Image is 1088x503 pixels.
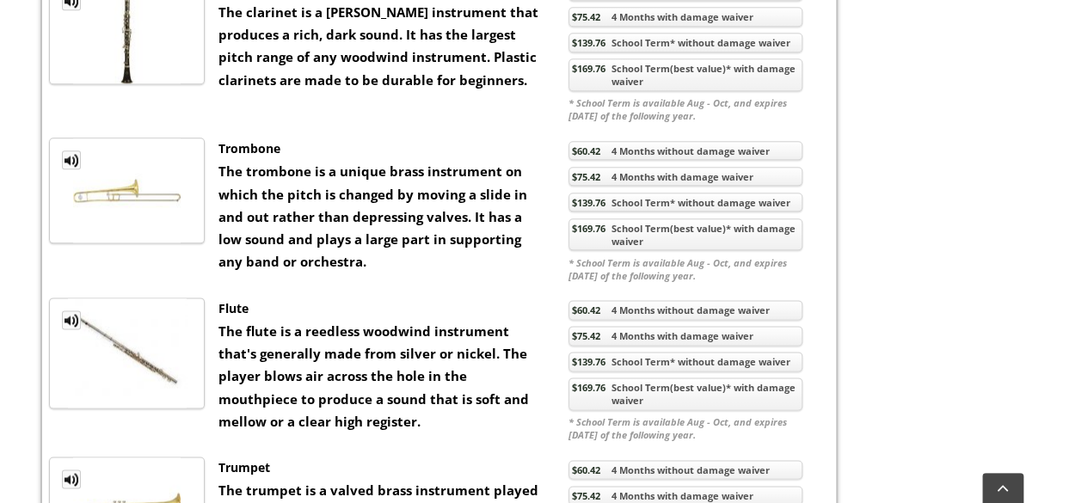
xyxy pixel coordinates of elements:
span: $139.76 [571,36,605,49]
span: $75.42 [571,170,599,183]
strong: The flute is a reedless woodwind instrument that's generally made from silver or nickel. The play... [218,322,528,430]
a: $169.76School Term(best value)* with damage waiver [569,218,802,251]
a: $75.424 Months with damage waiver [569,167,802,187]
strong: The clarinet is a [PERSON_NAME] instrument that produces a rich, dark sound. It has the largest p... [218,3,538,89]
strong: The trombone is a unique brass instrument on which the pitch is changed by moving a slide in and ... [218,163,526,270]
span: $60.42 [571,463,599,476]
span: $169.76 [571,222,605,235]
a: MP3 Clip [62,469,81,488]
span: $169.76 [571,62,605,75]
span: $60.42 [571,144,599,157]
a: $169.76School Term(best value)* with damage waiver [569,58,802,91]
a: MP3 Clip [62,310,81,329]
img: th_1fc34dab4bdaff02a3697e89cb8f30dd_1334255069TBONE.jpg [73,138,181,242]
a: $75.424 Months with damage waiver [569,7,802,27]
a: $139.76School Term* without damage waiver [569,33,802,52]
span: $139.76 [571,196,605,209]
span: $169.76 [571,381,605,394]
span: $75.42 [571,10,599,23]
a: $75.424 Months with damage waiver [569,326,802,346]
img: th_1fc34dab4bdaff02a3697e89cb8f30dd_1334771667FluteTM.jpg [68,298,187,408]
a: $60.424 Months without damage waiver [569,460,802,480]
em: * School Term is available Aug - Oct, and expires [DATE] of the following year. [569,256,802,282]
em: * School Term is available Aug - Oct, and expires [DATE] of the following year. [569,96,802,122]
div: Trombone [218,138,543,160]
div: Trumpet [218,457,543,479]
span: $75.42 [571,329,599,342]
a: $60.424 Months without damage waiver [569,141,802,161]
div: Flute [218,298,543,320]
span: $60.42 [571,304,599,316]
em: * School Term is available Aug - Oct, and expires [DATE] of the following year. [569,415,802,441]
a: $169.76School Term(best value)* with damage waiver [569,377,802,410]
a: $139.76School Term* without damage waiver [569,193,802,212]
span: $75.42 [571,489,599,502]
a: MP3 Clip [62,150,81,169]
a: $60.424 Months without damage waiver [569,300,802,320]
span: $139.76 [571,355,605,368]
a: $139.76School Term* without damage waiver [569,352,802,371]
